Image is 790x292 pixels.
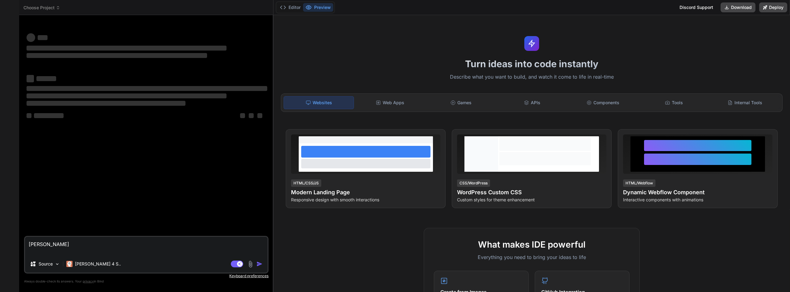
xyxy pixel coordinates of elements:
button: Preview [303,3,333,12]
p: Source [39,261,53,267]
button: Deploy [759,2,787,12]
p: Everything you need to bring your ideas to life [434,253,630,261]
span: ‌ [38,35,48,40]
h2: What makes IDE powerful [434,238,630,251]
p: Interactive components with animations [623,197,772,203]
button: Editor [277,3,303,12]
span: ‌ [36,76,56,81]
h1: Turn ideas into code instantly [277,58,786,69]
span: ‌ [34,113,64,118]
div: HTML/Webflow [623,179,655,187]
div: APIs [497,96,567,109]
span: ‌ [27,46,227,51]
span: ‌ [27,113,31,118]
div: HTML/CSS/JS [291,179,321,187]
div: Components [568,96,638,109]
img: Claude 4 Sonnet [66,261,73,267]
span: ‌ [27,53,207,58]
p: Always double-check its answers. Your in Bind [24,278,268,284]
div: Internal Tools [710,96,780,109]
p: Responsive design with smooth interactions [291,197,440,203]
span: privacy [83,279,94,283]
span: ‌ [257,113,262,118]
p: Custom styles for theme enhancement [457,197,606,203]
span: Choose Project [23,5,60,11]
img: icon [256,261,263,267]
div: CSS/WordPress [457,179,490,187]
span: ‌ [27,75,34,82]
div: Games [426,96,496,109]
textarea: [PERSON_NAME] [25,237,268,255]
span: ‌ [27,33,35,42]
span: ‌ [27,101,185,106]
span: ‌ [240,113,245,118]
span: ‌ [27,93,227,98]
img: attachment [247,261,254,268]
span: ‌ [249,113,254,118]
button: Download [721,2,755,12]
h4: Modern Landing Page [291,188,440,197]
div: Discord Support [676,2,717,12]
div: Websites [284,96,354,109]
span: ‌ [27,86,267,91]
h4: Dynamic Webflow Component [623,188,772,197]
p: [PERSON_NAME] 4 S.. [75,261,121,267]
div: Web Apps [355,96,425,109]
p: Describe what you want to build, and watch it come to life in real-time [277,73,786,81]
div: Tools [639,96,709,109]
p: Keyboard preferences [24,273,268,278]
h4: WordPress Custom CSS [457,188,606,197]
img: Pick Models [55,261,60,267]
